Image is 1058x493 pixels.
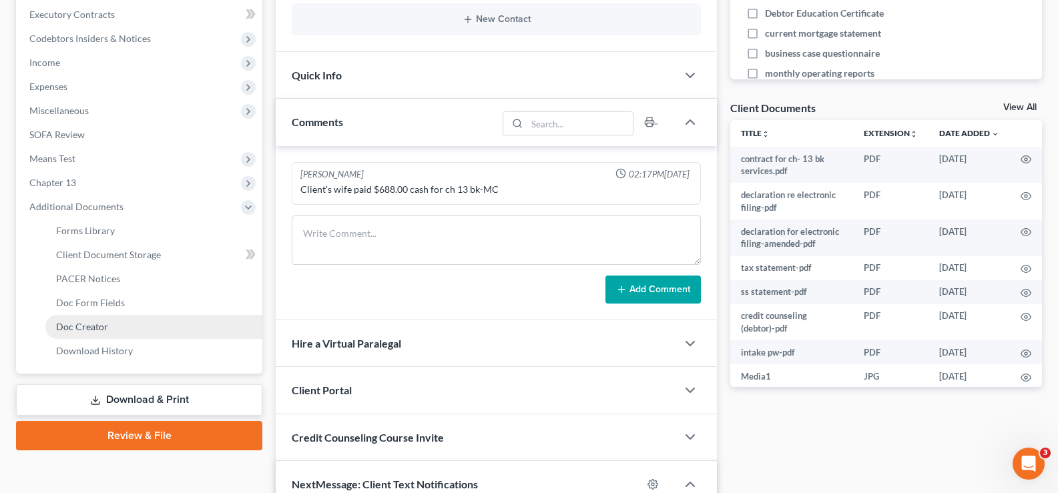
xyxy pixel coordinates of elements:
span: Comments [292,115,343,128]
a: Client Document Storage [45,243,262,267]
td: [DATE] [929,256,1010,280]
span: Credit Counseling Course Invite [292,431,444,444]
a: Executory Contracts [19,3,262,27]
td: [DATE] [929,364,1010,388]
a: SOFA Review [19,123,262,147]
button: Add Comment [605,276,701,304]
span: current mortgage statement [765,27,881,40]
span: NextMessage: Client Text Notifications [292,478,478,490]
td: intake pw-pdf [730,340,853,364]
span: Codebtors Insiders & Notices [29,33,151,44]
span: Forms Library [56,225,115,236]
td: credit counseling (debtor)-pdf [730,304,853,341]
td: PDF [853,147,929,183]
td: [DATE] [929,340,1010,364]
a: Titleunfold_more [741,128,770,138]
td: [DATE] [929,280,1010,304]
a: Date Added expand_more [939,128,999,138]
a: Review & File [16,421,262,450]
span: Chapter 13 [29,177,76,188]
span: business case questionnaire [765,47,880,60]
input: Search... [527,112,633,135]
td: declaration for electronic filing-amended-pdf [730,219,853,256]
a: View All [1003,103,1037,112]
span: 02:17PM[DATE] [629,168,690,181]
span: Download History [56,345,133,356]
div: Client's wife paid $688.00 cash for ch 13 bk-MC [300,183,692,196]
span: SOFA Review [29,129,85,140]
span: 3 [1040,448,1051,458]
a: Doc Form Fields [45,291,262,315]
span: Client Portal [292,384,352,396]
span: Quick Info [292,69,342,81]
span: Doc Creator [56,321,108,332]
span: Hire a Virtual Paralegal [292,337,401,350]
span: Expenses [29,81,67,92]
a: PACER Notices [45,267,262,291]
span: Means Test [29,153,75,164]
a: Download History [45,339,262,363]
a: Extensionunfold_more [864,128,918,138]
td: contract for ch- 13 bk services.pdf [730,147,853,183]
td: ss statement-pdf [730,280,853,304]
td: [DATE] [929,147,1010,183]
a: Forms Library [45,219,262,243]
iframe: Intercom live chat [1013,448,1045,480]
div: Client Documents [730,101,816,115]
td: JPG [853,364,929,388]
td: [DATE] [929,183,1010,219]
td: PDF [853,280,929,304]
td: tax statement-pdf [730,256,853,280]
span: Client Document Storage [56,249,161,260]
i: expand_more [991,130,999,138]
span: Miscellaneous [29,105,89,116]
i: unfold_more [762,130,770,138]
td: PDF [853,219,929,256]
a: Download & Print [16,384,262,416]
td: PDF [853,340,929,364]
span: Debtor Education Certificate [765,7,884,20]
span: monthly operating reports [765,67,874,80]
i: unfold_more [910,130,918,138]
td: PDF [853,256,929,280]
td: [DATE] [929,219,1010,256]
td: PDF [853,183,929,219]
span: Doc Form Fields [56,297,125,308]
td: [DATE] [929,304,1010,341]
div: [PERSON_NAME] [300,168,364,181]
td: declaration re electronic filing-pdf [730,183,853,219]
span: Executory Contracts [29,9,115,20]
span: Additional Documents [29,201,123,212]
a: Doc Creator [45,315,262,339]
td: PDF [853,304,929,341]
span: PACER Notices [56,273,120,284]
td: Media1 [730,364,853,388]
span: Income [29,57,60,68]
button: New Contact [302,14,690,25]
